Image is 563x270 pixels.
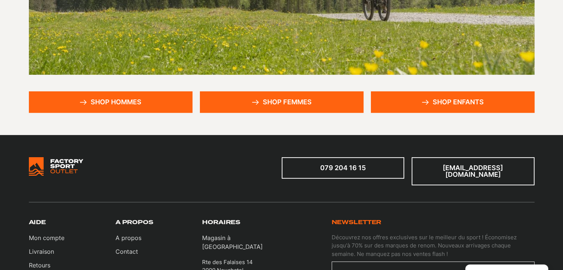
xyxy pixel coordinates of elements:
h3: Newsletter [332,219,382,226]
a: [EMAIL_ADDRESS][DOMAIN_NAME] [412,157,534,185]
a: Shop hommes [29,91,192,113]
a: 079 204 16 15 [282,157,405,179]
a: Retours [29,261,64,270]
h3: Aide [29,219,46,226]
p: Découvrez nos offres exclusives sur le meilleur du sport ! Économisez jusqu'à 70% sur des marques... [332,233,534,259]
a: Livraison [29,247,64,256]
a: Shop femmes [200,91,363,113]
a: Contact [115,247,141,256]
a: A propos [115,233,141,242]
a: Mon compte [29,233,64,242]
h3: A propos [115,219,153,226]
p: Magasin à [GEOGRAPHIC_DATA] [202,233,281,251]
h3: Horaires [202,219,240,226]
img: Bricks Woocommerce Starter [29,157,83,176]
a: Shop enfants [371,91,534,113]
